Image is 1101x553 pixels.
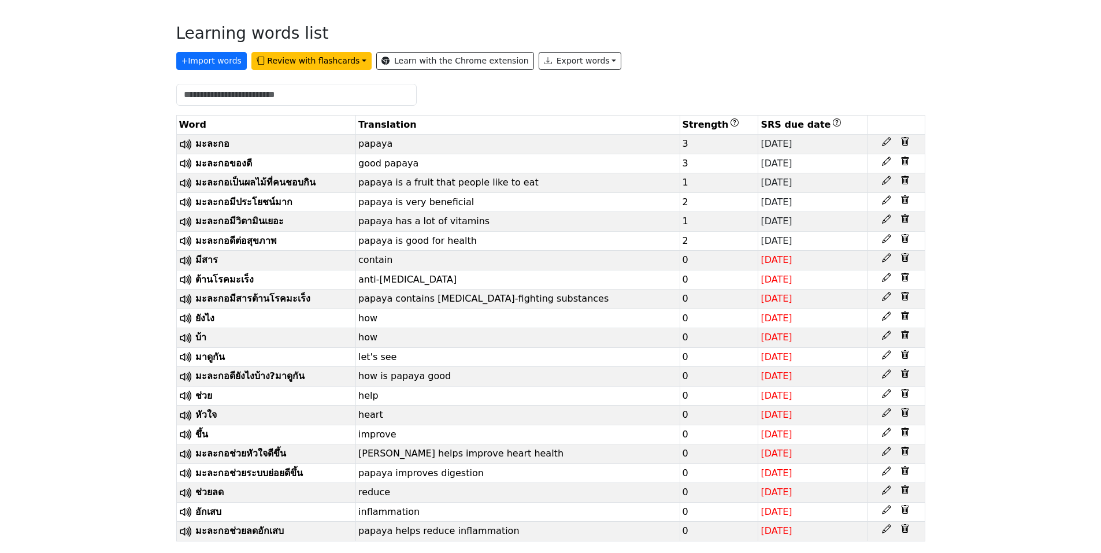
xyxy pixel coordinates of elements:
[176,53,251,64] a: +Import words
[680,328,758,348] td: 0
[758,386,867,406] td: [DATE]
[758,290,867,309] td: [DATE]
[758,328,867,348] td: [DATE]
[356,406,680,425] td: heart
[195,390,212,401] span: ช่วย
[758,483,867,503] td: [DATE]
[356,463,680,483] td: papaya improves digestion
[251,52,372,70] button: Review with flashcards
[758,270,867,290] td: [DATE]
[356,444,680,464] td: [PERSON_NAME] helps improve heart health
[680,425,758,444] td: 0
[195,351,225,362] span: มาดูกัน
[356,173,680,193] td: papaya is a fruit that people like to eat
[680,406,758,425] td: 0
[758,309,867,328] td: [DATE]
[356,425,680,444] td: improve
[758,116,867,135] th: SRS due date
[195,448,286,459] span: มะละกอช่วยหัวใจดีขึ้น
[758,522,867,541] td: [DATE]
[195,487,224,498] span: ช่วยลด
[758,135,867,154] td: [DATE]
[680,309,758,328] td: 0
[356,192,680,212] td: papaya is very beneficial
[176,52,247,70] button: +Import words
[195,525,284,536] span: มะละกอช่วยลดอักเสบ
[176,116,356,135] th: Word
[680,251,758,270] td: 0
[680,290,758,309] td: 0
[195,506,221,517] span: อักเสบ
[680,386,758,406] td: 0
[195,429,208,440] span: ขึ้น
[356,212,680,232] td: papaya has a lot of vitamins
[195,313,214,324] span: ยังไง
[758,347,867,367] td: [DATE]
[758,231,867,251] td: [DATE]
[356,270,680,290] td: anti-[MEDICAL_DATA]
[758,251,867,270] td: [DATE]
[539,52,622,70] button: Export words
[680,135,758,154] td: 3
[195,216,284,227] span: มะละกอมีวิตามินเยอะ
[758,502,867,522] td: [DATE]
[195,158,252,169] span: มะละกอของดี
[758,212,867,232] td: [DATE]
[195,196,292,207] span: มะละกอมีประโยชน์มาก
[195,138,229,149] span: มะละกอ
[680,347,758,367] td: 0
[680,173,758,193] td: 1
[195,409,217,420] span: หัวใจ
[680,154,758,173] td: 3
[356,386,680,406] td: help
[680,212,758,232] td: 1
[356,154,680,173] td: good papaya
[680,444,758,464] td: 0
[680,231,758,251] td: 2
[356,116,680,135] th: Translation
[356,290,680,309] td: papaya contains [MEDICAL_DATA]-fighting substances
[680,367,758,387] td: 0
[680,483,758,503] td: 0
[680,463,758,483] td: 0
[680,502,758,522] td: 0
[758,192,867,212] td: [DATE]
[680,192,758,212] td: 2
[195,235,277,246] span: มะละกอดีต่อสุขภาพ
[680,116,758,135] th: Strength
[758,154,867,173] td: [DATE]
[758,406,867,425] td: [DATE]
[195,467,303,478] span: มะละกอช่วยระบบย่อยดีขึ้น
[195,293,310,304] span: มะละกอมีสารต้านโรคมะเร็ง
[758,463,867,483] td: [DATE]
[356,522,680,541] td: papaya helps reduce inflammation
[176,24,329,43] h3: Learning words list
[356,328,680,348] td: how
[356,483,680,503] td: reduce
[356,251,680,270] td: contain
[356,309,680,328] td: how
[356,347,680,367] td: let's see
[758,173,867,193] td: [DATE]
[356,367,680,387] td: how is papaya good
[195,370,305,381] span: มะละกอดียังไงบ้าง?มาดูกัน
[356,135,680,154] td: papaya
[195,177,316,188] span: มะละกอเป็นผลไม้ที่คนชอบกิน
[680,522,758,541] td: 0
[680,270,758,290] td: 0
[195,254,218,265] span: มีสาร
[356,231,680,251] td: papaya is good for health
[376,52,534,70] a: Learn with the Chrome extension
[758,367,867,387] td: [DATE]
[758,444,867,464] td: [DATE]
[356,502,680,522] td: inflammation
[195,274,254,285] span: ต้านโรคมะเร็ง
[758,425,867,444] td: [DATE]
[195,332,206,343] span: บ้า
